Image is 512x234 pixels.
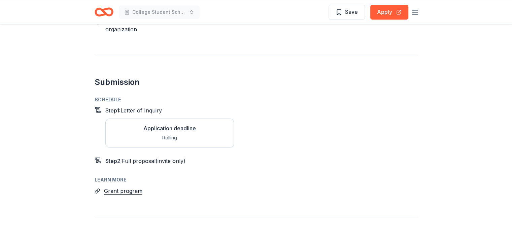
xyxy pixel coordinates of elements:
span: Step 1 : [105,107,121,114]
span: Save [345,7,358,16]
button: Save [329,5,365,20]
span: Step 2 : [105,158,122,164]
button: College Student Scholarships & Vouchers [119,5,200,19]
span: Full proposal (invite only) [122,158,185,164]
div: Learn more [95,176,418,184]
button: Grant program [104,187,142,195]
button: Apply [370,5,408,20]
div: Application deadline [143,124,196,132]
div: Schedule [95,96,418,104]
div: Rolling [143,134,196,142]
span: College Student Scholarships & Vouchers [132,8,186,16]
span: Letter of Inquiry [121,107,162,114]
h2: Submission [95,77,418,88]
a: Home [95,4,113,20]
